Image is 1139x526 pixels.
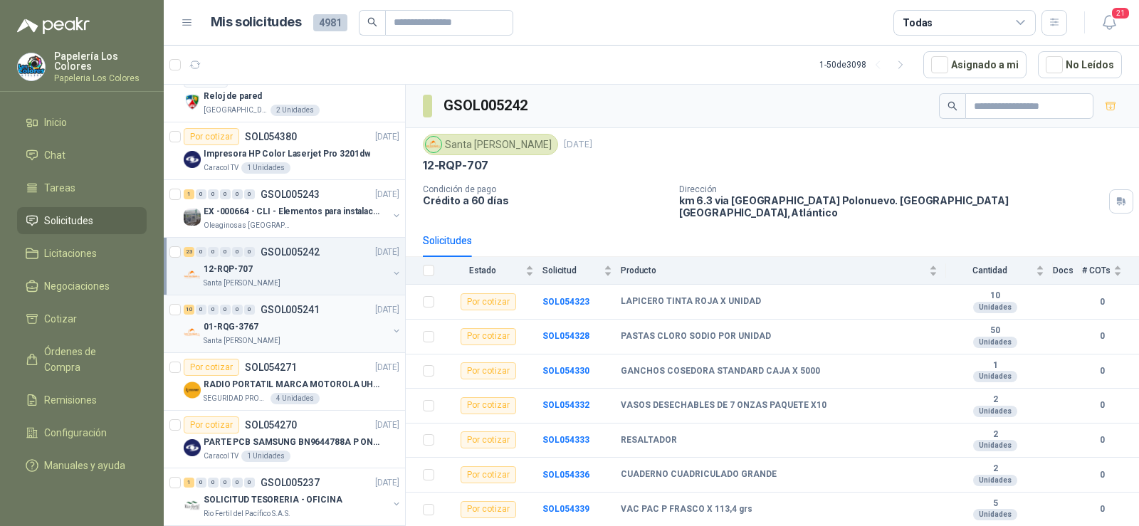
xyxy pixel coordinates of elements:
[204,493,342,507] p: SOLICITUD TESORERIA - OFICINA
[461,328,516,345] div: Por cotizar
[44,425,107,441] span: Configuración
[423,158,488,173] p: 12-RQP-707
[973,475,1017,486] div: Unidades
[973,302,1017,313] div: Unidades
[44,213,93,228] span: Solicitudes
[542,331,589,341] b: SOL054328
[204,90,262,103] p: Reloj de pared
[208,247,219,257] div: 0
[946,429,1044,441] b: 2
[204,451,238,462] p: Caracol TV
[261,305,320,315] p: GSOL005241
[44,392,97,408] span: Remisiones
[946,290,1044,302] b: 10
[184,305,194,315] div: 10
[423,194,668,206] p: Crédito a 60 días
[973,406,1017,417] div: Unidades
[17,17,90,34] img: Logo peakr
[973,371,1017,382] div: Unidades
[17,386,147,414] a: Remisiones
[184,478,194,488] div: 1
[423,134,558,155] div: Santa [PERSON_NAME]
[17,142,147,169] a: Chat
[244,478,255,488] div: 0
[542,504,589,514] b: SOL054339
[184,189,194,199] div: 1
[184,209,201,226] img: Company Logo
[196,305,206,315] div: 0
[211,12,302,33] h1: Mis solicitudes
[164,353,405,411] a: Por cotizarSOL054271[DATE] Company LogoRADIO PORTATIL MARCA MOTOROLA UHF SIN PANTALLA CON GPS, IN...
[54,74,147,83] p: Papeleria Los Colores
[1082,330,1122,343] b: 0
[208,305,219,315] div: 0
[44,458,125,473] span: Manuales y ayuda
[244,247,255,257] div: 0
[261,247,320,257] p: GSOL005242
[375,246,399,259] p: [DATE]
[1082,468,1122,482] b: 0
[313,14,347,31] span: 4981
[375,361,399,374] p: [DATE]
[204,147,370,161] p: Impresora HP Color Laserjet Pro 3201dw
[621,331,771,342] b: PASTAS CLORO SODIO POR UNIDAD
[18,53,45,80] img: Company Logo
[261,478,320,488] p: GSOL005237
[196,247,206,257] div: 0
[375,188,399,201] p: [DATE]
[946,360,1044,372] b: 1
[204,162,238,174] p: Caracol TV
[204,278,280,289] p: Santa [PERSON_NAME]
[184,416,239,433] div: Por cotizar
[44,180,75,196] span: Tareas
[241,162,290,174] div: 1 Unidades
[204,508,290,520] p: Rio Fertil del Pacífico S.A.S.
[220,305,231,315] div: 0
[443,257,542,285] th: Estado
[621,504,752,515] b: VAC PAC P FRASCO X 113,4 grs
[1082,433,1122,447] b: 0
[946,325,1044,337] b: 50
[948,101,957,111] span: search
[1096,10,1122,36] button: 21
[241,451,290,462] div: 1 Unidades
[44,278,110,294] span: Negociaciones
[184,301,402,347] a: 10 0 0 0 0 0 GSOL005241[DATE] Company Logo01-RQG-3767Santa [PERSON_NAME]
[271,105,320,116] div: 2 Unidades
[819,53,912,76] div: 1 - 50 de 3098
[184,439,201,456] img: Company Logo
[204,378,381,391] p: RADIO PORTATIL MARCA MOTOROLA UHF SIN PANTALLA CON GPS, INCLUYE: ANTENA, BATERIA, CLIP Y CARGADOR
[204,205,381,219] p: EX -000664 - CLI - Elementos para instalacion de c
[44,246,97,261] span: Licitaciones
[423,233,472,248] div: Solicitudes
[542,470,589,480] b: SOL054336
[245,420,297,430] p: SOL054270
[542,265,601,275] span: Solicitud
[164,122,405,180] a: Por cotizarSOL054380[DATE] Company LogoImpresora HP Color Laserjet Pro 3201dwCaracol TV1 Unidades
[220,478,231,488] div: 0
[17,452,147,479] a: Manuales y ayuda
[542,366,589,376] a: SOL054330
[204,105,268,116] p: [GEOGRAPHIC_DATA][PERSON_NAME]
[973,509,1017,520] div: Unidades
[621,296,761,307] b: LAPICERO TINTA ROJA X UNIDAD
[542,435,589,445] b: SOL054333
[903,15,933,31] div: Todas
[220,247,231,257] div: 0
[17,174,147,201] a: Tareas
[271,393,320,404] div: 4 Unidades
[184,93,201,110] img: Company Logo
[17,109,147,136] a: Inicio
[208,478,219,488] div: 0
[621,366,820,377] b: GANCHOS COSEDORA STANDARD CAJA X 5000
[542,400,589,410] a: SOL054332
[461,293,516,310] div: Por cotizar
[679,184,1103,194] p: Dirección
[184,186,402,231] a: 1 0 0 0 0 0 GSOL005243[DATE] Company LogoEX -000664 - CLI - Elementos para instalacion de cOleagi...
[204,393,268,404] p: SEGURIDAD PROVISER LTDA
[946,498,1044,510] b: 5
[245,132,297,142] p: SOL054380
[564,138,592,152] p: [DATE]
[1082,295,1122,309] b: 0
[244,305,255,315] div: 0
